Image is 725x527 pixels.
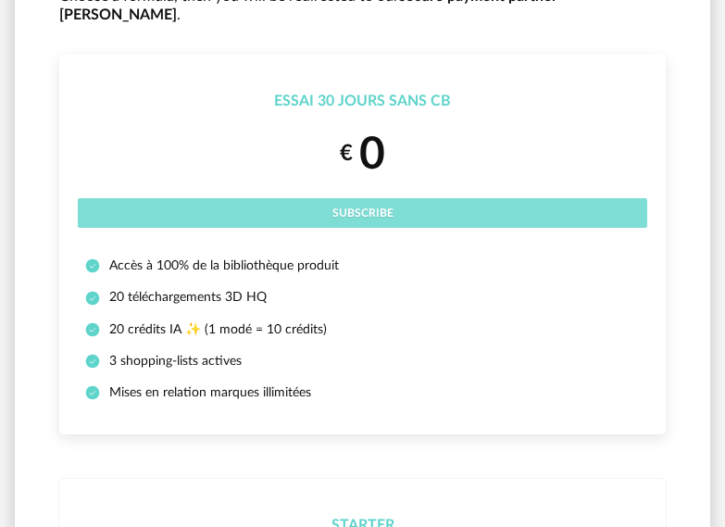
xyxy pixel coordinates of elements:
span: Subscribe [332,207,394,219]
li: 20 téléchargements 3D HQ [85,289,640,306]
small: € [340,140,353,169]
li: 20 crédits IA ✨ (1 modé = 10 crédits) [85,321,640,338]
div: Essai 30 jours sans CB [78,92,647,111]
li: 3 shopping-lists actives [85,353,640,370]
li: Accès à 100% de la bibliothèque produit [85,257,640,274]
button: Subscribe [78,198,647,228]
li: Mises en relation marques illimitées [85,384,640,401]
span: 0 [359,132,385,177]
